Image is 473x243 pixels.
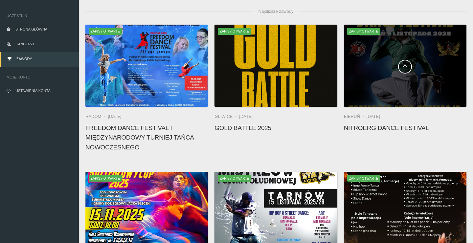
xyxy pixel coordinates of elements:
span: Strona główna [15,27,47,31]
span: Ustawienia konta [15,89,51,93]
a: Gold Battle 2025Zapisy otwarte [214,25,337,107]
li: [DATE] [367,113,380,120]
span: Zapisy otwarte [218,175,251,182]
h4: NitroErg Dance Festival [344,123,466,133]
span: Zapisy otwarte [89,175,122,182]
span: Zawody [16,57,32,61]
img: FREEDOM DANCE FESTIVAL I Międzynarodowy Turniej Tańca Nowoczesnego [85,25,208,107]
span: Zapisy otwarte [347,175,380,182]
span: Tancerze [16,42,35,46]
span: Uczestnik [7,12,72,19]
a: FREEDOM DANCE FESTIVAL I Międzynarodowy Turniej Tańca NowoczesnegoZapisy otwarte [85,25,208,107]
a: NitroErg Dance FestivalZapisy otwarte [344,25,466,107]
span: Moje konto [7,74,72,80]
li: Radom [85,113,108,120]
span: Zapisy otwarte [347,28,380,34]
span: Najbliższe zawody [253,5,299,18]
li: [DATE] [239,113,253,120]
img: Gold Battle 2025 [214,25,337,107]
li: [DATE] [108,113,121,120]
li: Bieruń [344,113,367,120]
h4: FREEDOM DANCE FESTIVAL I Międzynarodowy Turniej Tańca Nowoczesnego [85,123,208,152]
h4: Gold Battle 2025 [214,123,337,133]
span: Zapisy otwarte [218,28,251,34]
span: Zapisy otwarte [89,28,122,34]
li: Gliwice [214,113,239,120]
